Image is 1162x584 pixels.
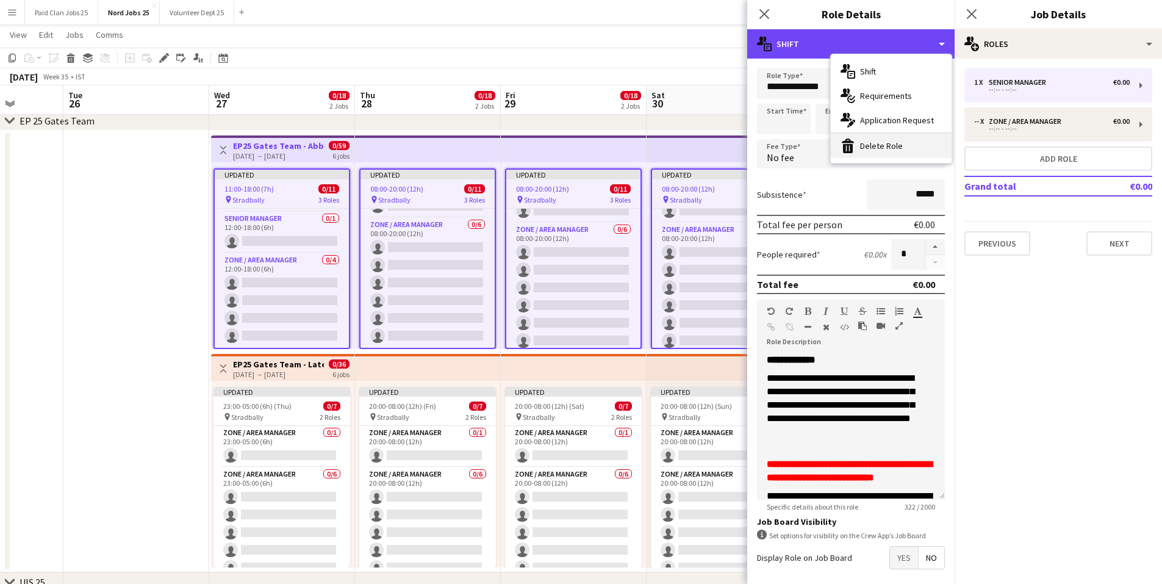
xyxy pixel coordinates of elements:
app-card-role: Zone / Area Manager0/120:00-08:00 (12h) [505,426,642,467]
div: 1 x [974,78,989,87]
span: 2 Roles [611,413,632,422]
div: Total fee per person [757,218,842,231]
button: Previous [964,231,1030,256]
span: No fee [767,151,794,164]
h3: EP25 Gates Team - Late [233,359,324,370]
span: 20:00-08:00 (12h) (Fri) [369,402,436,411]
span: Edit [39,29,53,40]
div: Senior Manager [989,78,1051,87]
a: View [5,27,32,43]
span: 2 Roles [320,413,340,422]
app-job-card: Updated23:00-05:00 (6h) (Thu)0/7 Stradbally2 RolesZone / Area Manager0/123:00-05:00 (6h) Zone / A... [213,387,350,568]
div: Updated [651,387,787,397]
span: Fri [506,90,515,101]
div: [DATE] → [DATE] [233,151,324,160]
span: 08:00-20:00 (12h) [516,184,569,193]
span: 3 Roles [318,195,339,204]
div: Requirements [831,84,952,108]
app-card-role: Zone / Area Manager0/120:00-08:00 (12h) [359,426,496,467]
button: Redo [785,306,794,316]
span: Specific details about this role [757,502,868,511]
span: 23:00-05:00 (6h) (Thu) [223,402,292,411]
div: Zone / Area Manager [989,117,1066,126]
td: €0.00 [1094,176,1152,196]
div: Roles [955,29,1162,59]
span: Stradbally [670,195,702,204]
button: Insert video [877,321,885,331]
span: 0/18 [475,91,495,100]
label: Display Role on Job Board [757,552,852,563]
h3: Role Details [747,6,955,22]
app-card-role: Zone / Area Manager0/608:00-20:00 (12h) [652,223,786,353]
span: 0/7 [615,402,632,411]
app-card-role: Senior Manager0/112:00-18:00 (6h) [215,212,349,253]
span: Stradbally [231,413,264,422]
app-job-card: Updated20:00-08:00 (12h) (Fri)0/7 Stradbally2 RolesZone / Area Manager0/120:00-08:00 (12h) Zone /... [359,387,496,568]
button: Italic [822,306,830,316]
span: 0/11 [610,184,631,193]
button: Volunteer Dept 25 [160,1,234,24]
div: Updated [359,387,496,397]
span: Sat [651,90,665,101]
div: Updated [506,170,640,179]
button: Text Color [913,306,922,316]
button: HTML Code [840,322,848,332]
div: 6 jobs [332,369,350,379]
app-job-card: Updated08:00-20:00 (12h)0/11 Stradbally3 Roles Zone / Area Manager0/608:00-20:00 (12h) [359,168,496,349]
button: Underline [840,306,848,316]
span: Jobs [65,29,84,40]
span: Tue [68,90,82,101]
div: €0.00 [1113,78,1130,87]
h3: Job Board Visibility [757,516,945,527]
span: Stradbally [378,195,411,204]
app-card-role: Zone / Area Manager0/608:00-20:00 (12h) [360,218,495,348]
span: 30 [650,96,665,110]
button: Ordered List [895,306,903,316]
div: Updated11:00-18:00 (7h)0/11 Stradbally3 Roles Senior Manager0/112:00-18:00 (6h) Zone / Area Manag... [213,168,350,349]
button: Unordered List [877,306,885,316]
div: Shift [747,29,955,59]
div: Updated [213,387,350,397]
button: Fullscreen [895,321,903,331]
app-card-role: Zone / Area Manager0/412:00-18:00 (6h) [215,253,349,348]
div: €0.00 x [864,249,886,260]
div: Total fee [757,278,798,290]
a: Jobs [60,27,88,43]
span: 28 [358,96,375,110]
a: Comms [91,27,128,43]
span: Week 35 [40,72,71,81]
div: Delete Role [831,134,952,158]
span: 11:00-18:00 (7h) [224,184,274,193]
div: 6 jobs [332,150,350,160]
app-card-role: Zone / Area Manager0/120:00-08:00 (12h) [651,426,787,467]
span: 08:00-20:00 (12h) [662,184,715,193]
div: --:-- - --:-- [974,126,1130,132]
div: 2 Jobs [475,101,495,110]
span: 0/7 [469,402,486,411]
span: 3 Roles [464,195,485,204]
span: 0/18 [620,91,641,100]
span: 0/11 [464,184,485,193]
button: Paid Clan Jobs 25 [25,1,98,24]
span: Wed [214,90,230,101]
span: 322 / 2000 [895,502,945,511]
h3: Job Details [955,6,1162,22]
app-job-card: Updated08:00-20:00 (12h)0/11 Stradbally3 Roles Zone / Area Manager0/608:00-20:00 (12h) [505,168,642,349]
div: €0.00 [914,218,935,231]
span: 0/7 [323,402,340,411]
span: 3 Roles [610,195,631,204]
div: Shift [831,59,952,84]
button: Next [1086,231,1152,256]
div: IST [76,72,85,81]
button: Increase [925,239,945,255]
span: 2 Roles [465,413,486,422]
button: Add role [964,146,1152,171]
app-card-role: Zone / Area Manager0/608:00-20:00 (12h) [506,223,640,353]
app-job-card: Updated20:00-08:00 (12h) (Sat)0/7 Stradbally2 RolesZone / Area Manager0/120:00-08:00 (12h) Zone /... [505,387,642,568]
div: Updated [652,170,786,179]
